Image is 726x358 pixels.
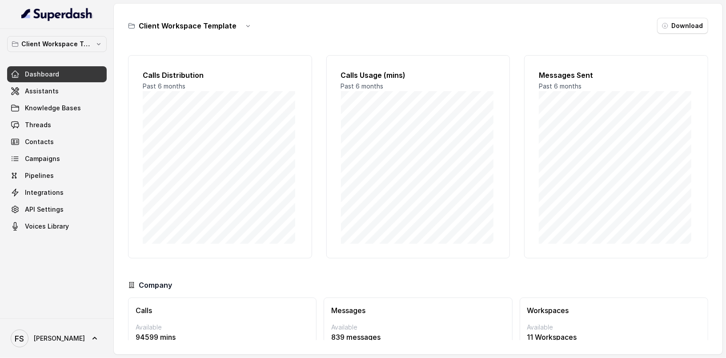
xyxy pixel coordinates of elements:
[25,222,69,231] span: Voices Library
[7,36,107,52] button: Client Workspace Template
[657,18,708,34] button: Download
[341,70,496,80] h2: Calls Usage (mins)
[143,82,185,90] span: Past 6 months
[7,168,107,184] a: Pipelines
[7,100,107,116] a: Knowledge Bases
[21,39,92,49] p: Client Workspace Template
[25,188,64,197] span: Integrations
[143,70,297,80] h2: Calls Distribution
[331,332,505,342] p: 839 messages
[136,332,309,342] p: 94599 mins
[527,332,701,342] p: 11 Workspaces
[7,218,107,234] a: Voices Library
[7,185,107,201] a: Integrations
[34,334,85,343] span: [PERSON_NAME]
[527,323,701,332] p: Available
[7,66,107,82] a: Dashboard
[136,323,309,332] p: Available
[539,82,582,90] span: Past 6 months
[7,326,107,351] a: [PERSON_NAME]
[7,134,107,150] a: Contacts
[25,137,54,146] span: Contacts
[7,83,107,99] a: Assistants
[341,82,384,90] span: Past 6 months
[7,151,107,167] a: Campaigns
[25,121,51,129] span: Threads
[7,117,107,133] a: Threads
[331,305,505,316] h3: Messages
[331,323,505,332] p: Available
[25,104,81,113] span: Knowledge Bases
[139,20,237,31] h3: Client Workspace Template
[7,201,107,217] a: API Settings
[139,280,172,290] h3: Company
[21,7,93,21] img: light.svg
[25,205,64,214] span: API Settings
[539,70,694,80] h2: Messages Sent
[25,87,59,96] span: Assistants
[15,334,24,343] text: FS
[136,305,309,316] h3: Calls
[25,171,54,180] span: Pipelines
[527,305,701,316] h3: Workspaces
[25,154,60,163] span: Campaigns
[25,70,59,79] span: Dashboard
